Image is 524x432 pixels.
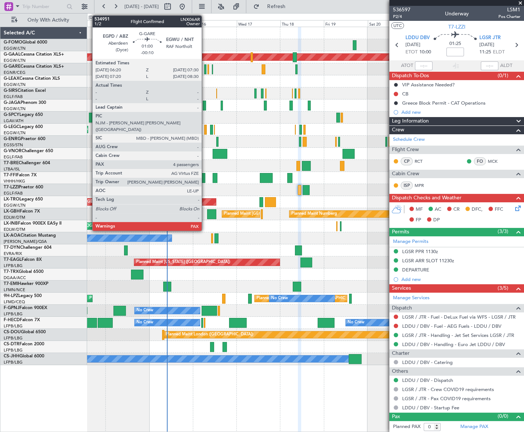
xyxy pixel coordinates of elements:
[136,305,153,316] div: No Crew
[402,314,516,320] a: LGSR / JTR - Fuel - DeLux Fuel via WFS - LGSR / JTR
[392,170,419,178] span: Cabin Crew
[280,20,324,27] div: Thu 18
[405,49,418,56] span: ETOT
[4,149,53,153] a: G-VNORChallenger 650
[4,137,21,141] span: G-ENRG
[261,4,292,9] span: Refresh
[4,125,19,129] span: G-LEGC
[4,354,44,358] a: CS-JHHGlobal 6000
[4,64,64,69] a: G-GARECessna Citation XLS+
[4,154,23,160] a: EGLF/FAB
[4,173,16,177] span: T7-FFI
[324,20,367,27] div: Fri 19
[493,49,505,56] span: ELDT
[402,395,491,402] a: LGSR / JTR - Pax COVID19 requirements
[291,209,337,219] div: Planned Maint Nurnberg
[392,194,461,202] span: Dispatch Checks and Weather
[453,206,460,213] span: CR
[401,109,520,115] div: Add new
[4,263,23,268] a: LFPB/LBG
[4,70,26,75] a: EGNR/CEG
[4,89,46,93] a: G-SIRSCitation Excel
[257,293,360,304] div: Planned [GEOGRAPHIC_DATA] ([GEOGRAPHIC_DATA])
[402,359,453,365] a: LDDU / DBV - Catering
[498,284,508,292] span: (3/5)
[393,238,428,245] a: Manage Permits
[402,323,501,329] a: LDDU / DBV - Fuel - AEG Fuels - LDDU / DBV
[4,149,22,153] span: G-VNOR
[402,100,486,106] div: Greece Block Permit - CAT Operations
[4,318,40,322] a: F-HECDFalcon 7X
[479,41,494,49] span: [DATE]
[136,257,230,268] div: Planned Maint [US_STATE] ([GEOGRAPHIC_DATA])
[237,20,280,27] div: Wed 17
[4,306,47,310] a: F-GPNJFalcon 900EX
[405,34,430,42] span: LDDU DBV
[4,191,23,196] a: EGLF/FAB
[4,40,22,45] span: G-FOMO
[495,206,503,213] span: FFC
[449,40,461,48] span: 01:25
[4,282,18,286] span: T7-EMI
[4,137,45,141] a: G-ENRGPraetor 600
[4,233,20,238] span: LX-AOA
[402,82,455,88] div: VIP Assistance Needed?
[4,185,43,189] a: T7-LZZIPraetor 600
[474,157,486,165] div: FO
[392,304,412,312] span: Dispatch
[488,158,504,165] a: MCK
[4,335,23,341] a: LFPB/LBG
[4,76,60,81] a: G-LEAXCessna Citation XLS
[4,342,44,346] a: CS-DTRFalcon 2000
[4,142,23,148] a: EGSS/STN
[53,196,172,207] div: Unplanned Maint [GEOGRAPHIC_DATA] ([PERSON_NAME] Intl)
[4,166,20,172] a: LTBA/ISL
[393,6,411,14] span: 536597
[393,14,411,20] span: P2/4
[4,245,52,250] a: T7-DYNChallenger 604
[4,245,20,250] span: T7-DYN
[435,206,441,213] span: AC
[22,1,64,12] input: Trip Number
[4,64,20,69] span: G-GARE
[401,157,413,165] div: CP
[4,40,47,45] a: G-FOMOGlobal 6000
[136,317,153,328] div: No Crew
[4,161,50,165] a: T7-BREChallenger 604
[498,6,520,14] span: LSM1
[4,275,26,281] a: DGAA/ACC
[392,126,404,134] span: Crew
[433,217,440,224] span: DP
[416,217,421,224] span: FP
[4,209,40,214] a: LX-GBHFalcon 7X
[392,146,419,154] span: Flight Crew
[392,413,400,421] span: Pax
[4,101,46,105] a: G-JAGAPhenom 300
[392,367,408,376] span: Others
[124,3,159,10] span: [DATE] - [DATE]
[402,332,514,338] a: LGSR / JTR - Handling - Jet Set Services LGSR / JTR
[4,318,20,322] span: F-HECD
[4,203,26,208] a: EGGW/LTN
[4,101,20,105] span: G-JAGA
[4,185,19,189] span: T7-LZZI
[89,293,176,304] div: Planned Maint Cannes ([GEOGRAPHIC_DATA])
[445,10,469,18] div: Underway
[4,294,18,298] span: 9H-LPZ
[479,49,491,56] span: 11:25
[4,287,25,293] a: LFMN/NCE
[4,130,26,136] a: EGGW/LTN
[4,46,26,51] a: EGGW/LTN
[4,330,21,334] span: CS-DOU
[402,386,494,392] a: LGSR / JTR - Crew COVID19 requirements
[498,72,508,79] span: (0/1)
[4,348,23,353] a: LFPB/LBG
[4,270,44,274] a: T7-TRXGlobal 6500
[392,349,409,358] span: Charter
[402,91,408,97] div: CB
[4,311,23,317] a: LFPB/LBG
[4,354,19,358] span: CS-JHH
[392,117,429,125] span: Leg Information
[392,228,409,236] span: Permits
[19,18,77,23] span: Only With Activity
